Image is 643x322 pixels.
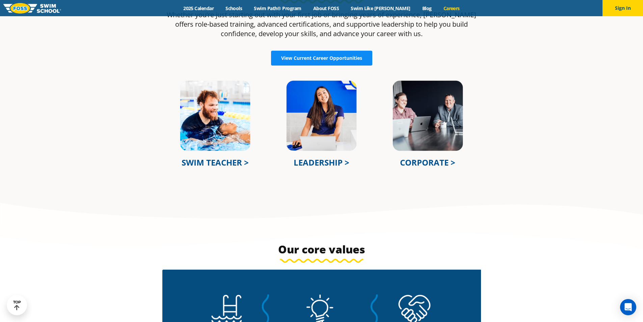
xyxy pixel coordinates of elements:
[178,5,220,11] a: 2025 Calendar
[248,5,307,11] a: Swim Path® Program
[162,243,481,256] h3: Our core values
[416,5,437,11] a: Blog
[294,157,349,168] a: LEADERSHIP >
[271,51,372,66] a: View Current Career Opportunities
[220,5,248,11] a: Schools
[437,5,465,11] a: Careers
[182,157,249,168] a: SWIM TEACHER >
[307,5,345,11] a: About FOSS
[13,300,21,311] div: TOP
[620,299,636,315] div: Open Intercom Messenger
[162,10,481,39] p: Whether you’re just starting out with your first job or bringing years of experience, [PERSON_NAM...
[400,157,455,168] a: CORPORATE >
[345,5,417,11] a: Swim Like [PERSON_NAME]
[3,3,61,14] img: FOSS Swim School Logo
[281,56,362,60] span: View Current Career Opportunities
